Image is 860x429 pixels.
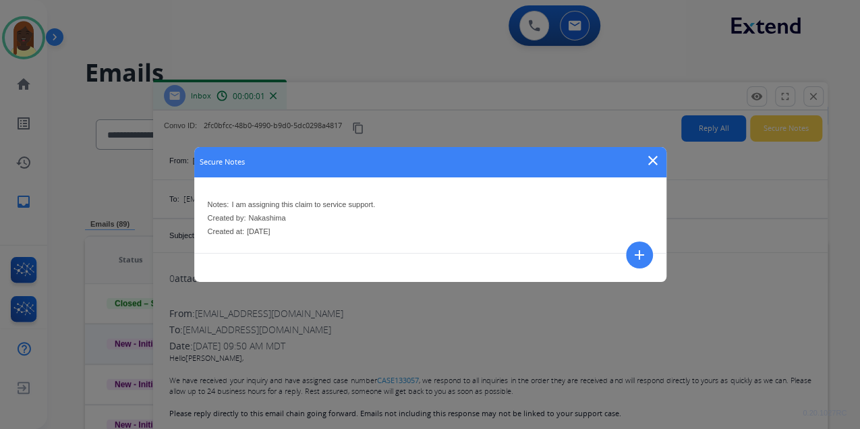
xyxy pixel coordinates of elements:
span: [DATE] [247,227,270,235]
span: Nakashima [248,214,285,222]
span: Created by: [208,214,246,222]
span: I am assigning this claim to service support. [231,200,375,208]
span: Notes: [208,200,229,208]
span: Created at: [208,227,244,235]
h1: Secure Notes [200,156,245,168]
p: 0.20.1027RC [803,405,847,421]
mat-icon: add [631,247,648,263]
mat-icon: close [645,152,661,169]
